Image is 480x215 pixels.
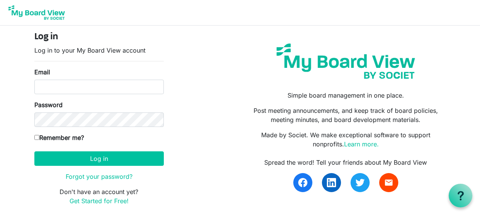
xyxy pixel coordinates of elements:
[356,178,365,187] img: twitter.svg
[246,130,446,149] p: Made by Societ. We make exceptional software to support nonprofits.
[69,197,129,205] a: Get Started for Free!
[327,178,336,187] img: linkedin.svg
[379,173,398,192] a: email
[246,106,446,124] p: Post meeting announcements, and keep track of board policies, meeting minutes, and board developm...
[34,187,164,205] p: Don't have an account yet?
[34,46,164,55] p: Log in to your My Board View account
[34,133,84,142] label: Remember me?
[34,135,39,140] input: Remember me?
[384,178,393,187] span: email
[66,173,133,180] a: Forgot your password?
[34,100,63,109] label: Password
[344,140,379,148] a: Learn more.
[6,3,67,22] img: My Board View Logo
[246,91,446,100] p: Simple board management in one place.
[246,158,446,167] div: Spread the word! Tell your friends about My Board View
[298,178,307,187] img: facebook.svg
[271,38,421,85] img: my-board-view-societ.svg
[34,67,50,77] label: Email
[34,32,164,43] h4: Log in
[34,151,164,166] button: Log in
